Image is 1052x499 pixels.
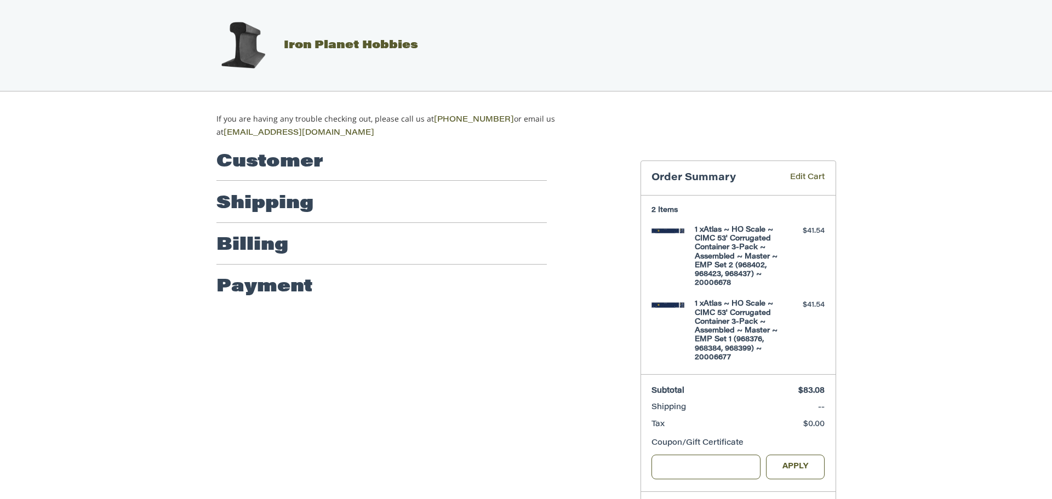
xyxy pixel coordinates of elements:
div: Coupon/Gift Certificate [651,438,825,449]
h2: Payment [216,276,313,298]
h3: 2 Items [651,206,825,215]
h3: Order Summary [651,172,774,185]
h2: Shipping [216,193,313,215]
button: Apply [766,455,825,479]
input: Gift Certificate or Coupon Code [651,455,761,479]
a: [EMAIL_ADDRESS][DOMAIN_NAME] [224,129,374,137]
span: Iron Planet Hobbies [284,40,418,51]
img: Iron Planet Hobbies [215,18,270,73]
a: Edit Cart [774,172,825,185]
span: -- [818,404,825,411]
h4: 1 x Atlas ~ HO Scale ~ CIMC 53' Corrugated Container 3-Pack ~ Assembled ~ Master ~ EMP Set 2 (968... [695,226,779,288]
div: $41.54 [781,300,825,311]
h2: Customer [216,151,323,173]
h4: 1 x Atlas ~ HO Scale ~ CIMC 53' Corrugated Container 3-Pack ~ Assembled ~ Master ~ EMP Set 1 (968... [695,300,779,362]
span: Subtotal [651,387,684,395]
div: $41.54 [781,226,825,237]
p: If you are having any trouble checking out, please call us at or email us at [216,113,590,139]
a: Iron Planet Hobbies [204,40,418,51]
span: $0.00 [803,421,825,428]
a: [PHONE_NUMBER] [434,116,514,124]
h2: Billing [216,234,288,256]
span: Tax [651,421,665,428]
span: $83.08 [798,387,825,395]
span: Shipping [651,404,686,411]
